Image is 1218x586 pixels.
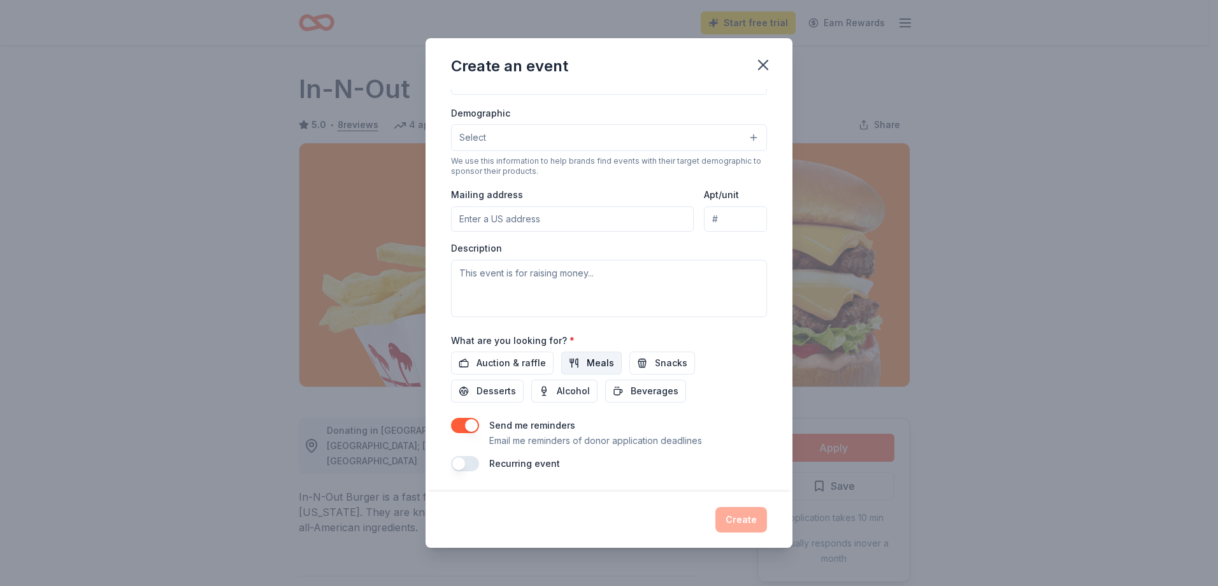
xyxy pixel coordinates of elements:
input: Enter a US address [451,206,694,232]
label: Demographic [451,107,510,120]
button: Snacks [629,352,695,375]
label: What are you looking for? [451,334,575,347]
button: Alcohol [531,380,598,403]
span: Snacks [655,355,687,371]
label: Send me reminders [489,420,575,431]
label: Description [451,242,502,255]
button: Auction & raffle [451,352,554,375]
button: Desserts [451,380,524,403]
span: Meals [587,355,614,371]
div: Create an event [451,56,568,76]
p: Email me reminders of donor application deadlines [489,433,702,448]
label: Mailing address [451,189,523,201]
span: Select [459,130,486,145]
input: # [704,206,767,232]
button: Meals [561,352,622,375]
button: Beverages [605,380,686,403]
span: Auction & raffle [476,355,546,371]
span: Alcohol [557,383,590,399]
label: Recurring event [489,458,560,469]
span: Desserts [476,383,516,399]
div: We use this information to help brands find events with their target demographic to sponsor their... [451,156,767,176]
button: Select [451,124,767,151]
label: Apt/unit [704,189,739,201]
span: Beverages [631,383,678,399]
